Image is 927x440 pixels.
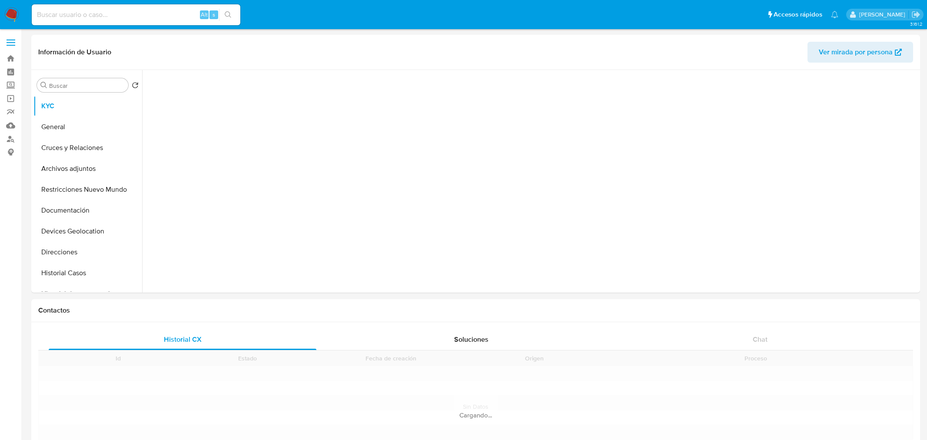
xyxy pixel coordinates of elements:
button: Ver mirada por persona [807,42,913,63]
button: Devices Geolocation [33,221,142,242]
p: fernando.ftapiamartinez@mercadolibre.com.mx [859,10,908,19]
span: s [213,10,215,19]
button: Historial Casos [33,263,142,283]
a: Notificaciones [831,11,838,18]
span: Historial CX [164,334,202,344]
button: Direcciones [33,242,142,263]
span: Alt [201,10,208,19]
button: search-icon [219,9,237,21]
button: Buscar [40,82,47,89]
button: Volver al orden por defecto [132,82,139,91]
h1: Contactos [38,306,913,315]
button: Archivos adjuntos [33,158,142,179]
input: Buscar usuario o caso... [32,9,240,20]
span: Accesos rápidos [774,10,822,19]
input: Buscar [49,82,125,90]
span: Chat [753,334,768,344]
button: Restricciones Nuevo Mundo [33,179,142,200]
button: Historial de conversaciones [33,283,142,304]
button: General [33,117,142,137]
button: KYC [33,96,142,117]
span: Ver mirada por persona [819,42,893,63]
div: Cargando... [38,411,913,420]
button: Documentación [33,200,142,221]
h1: Información de Usuario [38,48,111,57]
button: Cruces y Relaciones [33,137,142,158]
span: Soluciones [454,334,488,344]
a: Salir [911,10,920,19]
